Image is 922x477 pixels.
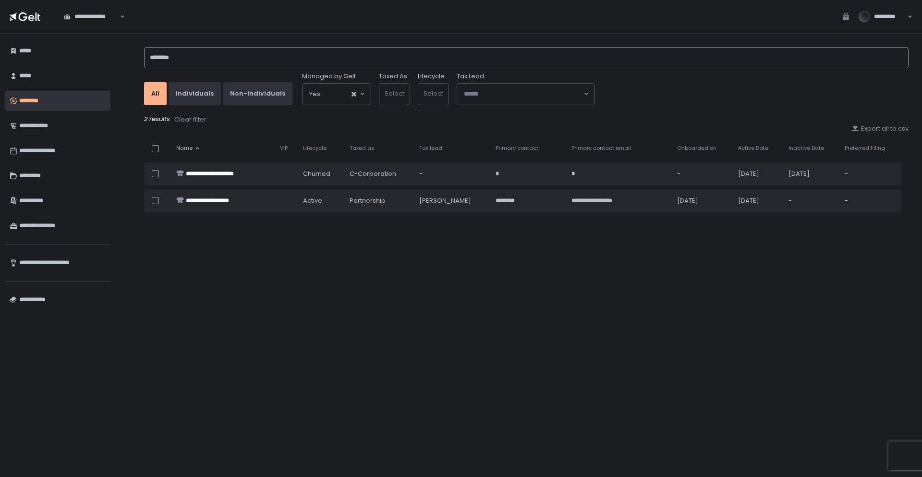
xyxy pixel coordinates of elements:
[738,145,768,152] span: Active Date
[350,170,408,178] div: C-Corporation
[457,84,594,105] div: Search for option
[176,89,214,98] div: Individuals
[845,170,896,178] div: -
[350,196,408,205] div: Partnership
[789,145,824,152] span: Inactive Date
[789,196,834,205] div: -
[424,89,443,98] span: Select
[419,196,484,205] div: [PERSON_NAME]
[496,145,538,152] span: Primary contact
[677,170,727,178] div: -
[280,145,288,152] span: VIP
[571,145,631,152] span: Primary contact email
[350,145,375,152] span: Taxed as
[144,115,909,124] div: 2 results
[303,84,371,105] div: Search for option
[151,89,159,98] div: All
[789,170,834,178] div: [DATE]
[223,82,292,105] button: Non-Individuals
[419,145,442,152] span: Tax lead
[418,72,445,81] label: Lifecycle
[851,124,909,133] button: Export all to csv
[352,92,356,97] button: Clear Selected
[174,115,207,124] button: Clear filter
[419,170,484,178] div: -
[457,72,484,81] span: Tax Lead
[309,89,320,99] span: Yes
[385,89,404,98] span: Select
[464,89,583,99] input: Search for option
[176,145,193,152] span: Name
[677,145,716,152] span: Onboarded on
[144,82,167,105] button: All
[845,196,896,205] div: -
[320,89,351,99] input: Search for option
[58,7,125,27] div: Search for option
[845,145,885,152] span: Preferred Filing
[303,145,327,152] span: Lifecycle
[738,170,776,178] div: [DATE]
[677,196,727,205] div: [DATE]
[303,170,330,178] span: churned
[169,82,221,105] button: Individuals
[738,196,776,205] div: [DATE]
[303,196,322,205] span: active
[302,72,356,81] span: Managed by Gelt
[230,89,285,98] div: Non-Individuals
[379,72,407,81] label: Taxed As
